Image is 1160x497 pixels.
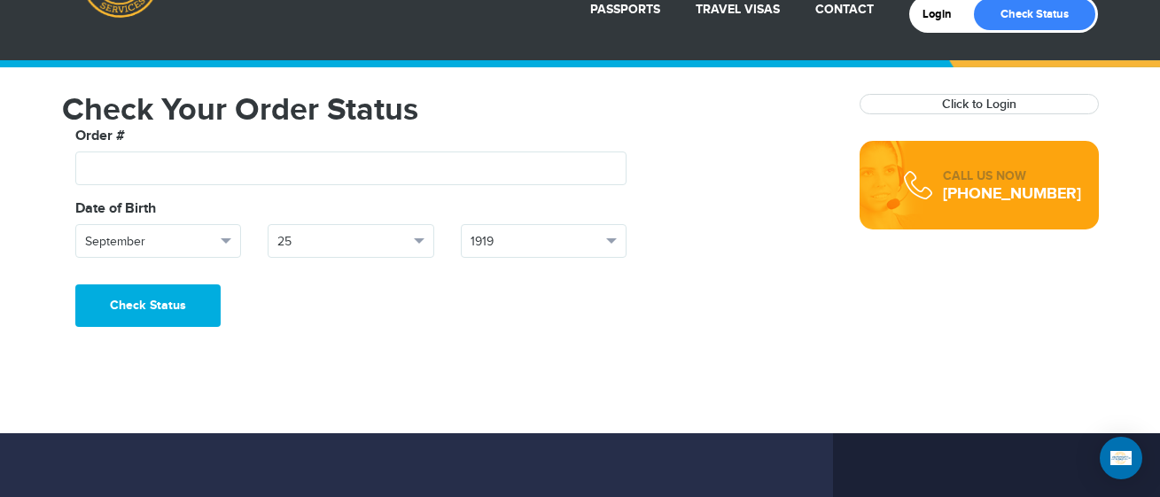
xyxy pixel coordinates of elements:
button: September [75,224,242,258]
h1: Check Your Order Status [62,94,833,126]
span: September [85,233,216,251]
span: 25 [277,233,409,251]
a: Travel Visas [696,2,780,17]
button: Check Status [75,284,221,327]
label: Order # [75,126,125,147]
button: 25 [268,224,434,258]
a: Passports [590,2,660,17]
a: Click to Login [942,97,1016,112]
label: Date of Birth [75,198,156,220]
div: CALL US NOW [943,167,1081,185]
a: Contact [815,2,874,17]
button: 1919 [461,224,627,258]
div: Open Intercom Messenger [1100,437,1142,479]
span: 1919 [471,233,602,251]
a: Login [923,7,964,21]
div: [PHONE_NUMBER] [943,185,1081,203]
